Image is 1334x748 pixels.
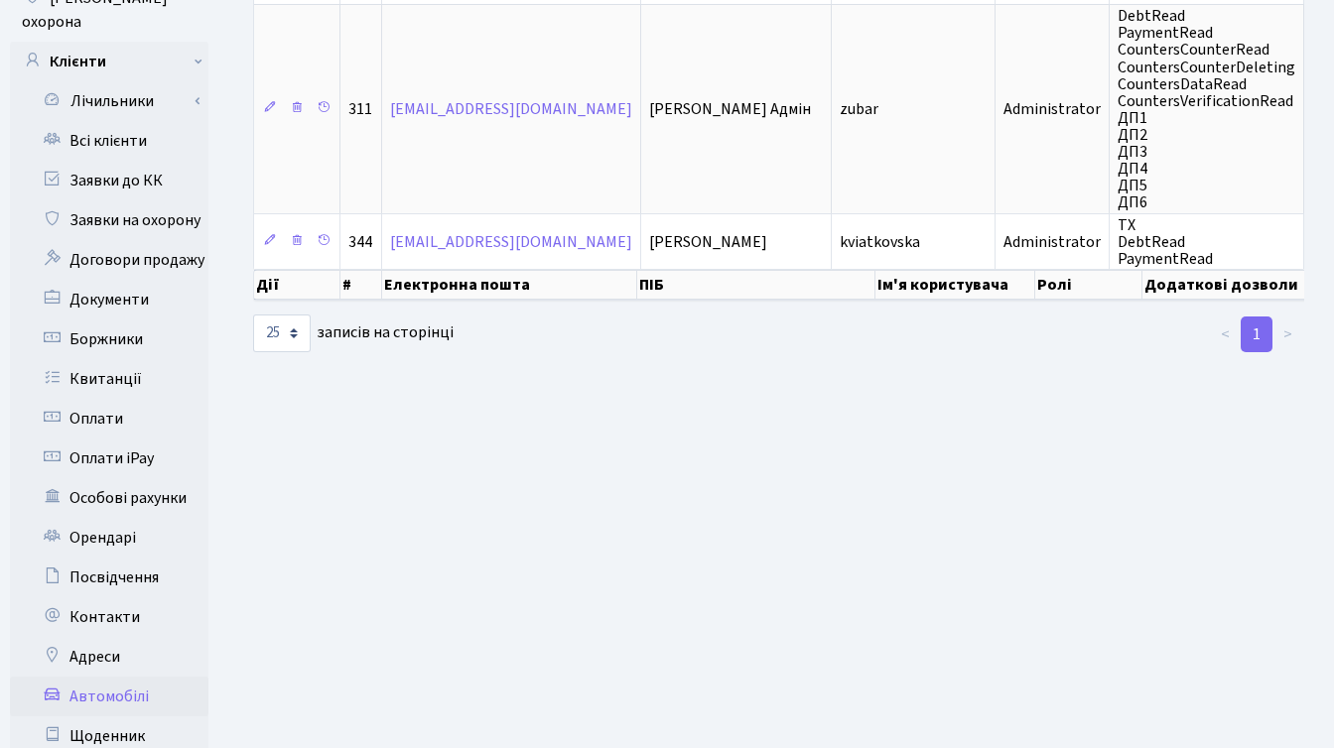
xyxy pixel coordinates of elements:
span: ТХ DebtRead PaymentRead [1118,214,1213,270]
a: Лічильники [23,81,208,121]
th: Дії [254,270,340,300]
a: Заявки до КК [10,161,208,200]
th: ПІБ [637,270,876,300]
span: Administrator [1003,231,1101,253]
span: zubar [840,98,878,120]
th: Електронна пошта [382,270,637,300]
a: Посвідчення [10,558,208,597]
a: Оплати iPay [10,438,208,478]
span: 311 [348,98,372,120]
select: записів на сторінці [253,314,311,352]
a: Особові рахунки [10,478,208,518]
a: Договори продажу [10,240,208,280]
a: Квитанції [10,359,208,399]
a: Адреси [10,637,208,677]
a: Автомобілі [10,677,208,716]
th: Додаткові дозволи [1142,270,1328,300]
a: [EMAIL_ADDRESS][DOMAIN_NAME] [390,98,632,120]
th: Ролі [1035,270,1143,300]
label: записів на сторінці [253,314,454,352]
span: [PERSON_NAME] [649,231,767,253]
span: [PERSON_NAME] Адмін [649,98,811,120]
span: 344 [348,231,372,253]
a: Контакти [10,597,208,637]
a: Оплати [10,399,208,438]
a: Всі клієнти [10,121,208,161]
a: Боржники [10,319,208,359]
a: [EMAIL_ADDRESS][DOMAIN_NAME] [390,231,632,253]
a: 1 [1241,316,1272,352]
a: Клієнти [10,42,208,81]
a: Документи [10,280,208,319]
span: Administrator [1003,98,1101,120]
a: Заявки на охорону [10,200,208,240]
th: Ім'я користувача [875,270,1034,300]
span: kviatkovska [840,231,920,253]
th: # [340,270,382,300]
a: Орендарі [10,518,208,558]
span: DebtRead PaymentRead CountersCounterRead CountersCounterDeleting CountersDataRead CountersVerific... [1118,5,1295,213]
